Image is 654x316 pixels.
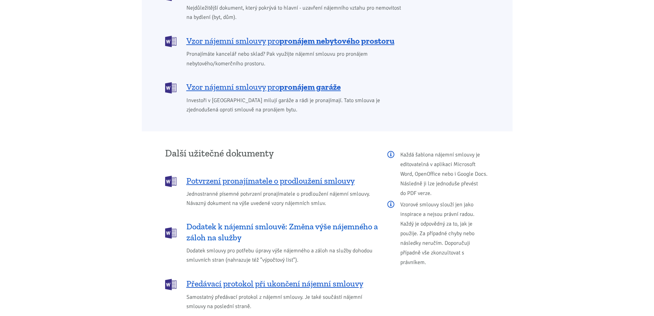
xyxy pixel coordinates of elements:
a: Vzor nájemní smlouvy propronájem garáže [165,81,406,93]
img: DOCX (Word) [165,279,176,290]
img: DOCX (Word) [165,227,176,239]
span: Samostatný předávací protokol z nájemní smlouvy. Je také součástí nájemní smlouvy na poslední str... [186,293,378,311]
span: Pronajímáte kancelář nebo sklad? Pak využijte nájemní smlouvu pro pronájem nebytového/komerčního ... [186,50,406,68]
span: Vzor nájemní smlouvy pro [186,35,394,46]
span: Předávací protokol při ukončení nájemní smlouvy [186,278,363,289]
img: DOCX (Word) [165,36,176,47]
span: Vzor nájemní smlouvy pro [186,81,341,92]
img: DOCX (Word) [165,176,176,187]
span: Nejdůležitější dokument, který pokrývá to hlavní - uzavření nájemního vztahu pro nemovitost na by... [186,3,406,22]
span: Potvrzení pronajímatele o prodloužení smlouvy [186,175,355,186]
img: DOCX (Word) [165,82,176,94]
span: Dodatek k nájemní smlouvě: Změna výše nájemného a záloh na služby [186,221,378,243]
span: Jednostranné písemné potvrzení pronajímatele o prodloužení nájemní smlouvy. Návazný dokument na v... [186,189,378,208]
a: Předávací protokol při ukončení nájemní smlouvy [165,278,378,290]
p: Vzorové smlouvy slouží jen jako inspirace a nejsou právní radou. Každý je odpovědný za to, jak je... [387,200,489,267]
h3: Další užitečné dokumenty [165,148,378,159]
a: Dodatek k nájemní smlouvě: Změna výše nájemného a záloh na služby [165,221,378,243]
b: pronájem nebytového prostoru [279,36,394,46]
a: Vzor nájemní smlouvy propronájem nebytového prostoru [165,35,406,46]
b: pronájem garáže [279,82,341,92]
span: Investoři v [GEOGRAPHIC_DATA] milují garáže a rádi je pronajímají. Tato smlouva je zjednodušená o... [186,96,406,115]
a: Potvrzení pronajímatele o prodloužení smlouvy [165,175,378,186]
p: Každá šablona nájemní smlouvy je editovatelná v aplikaci Microsoft Word, OpenOffice nebo i Google... [387,150,489,198]
span: Dodatek smlouvy pro potřebu úpravy výše nájemného a záloh na služby dohodou smluvních stran (nahr... [186,246,378,265]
